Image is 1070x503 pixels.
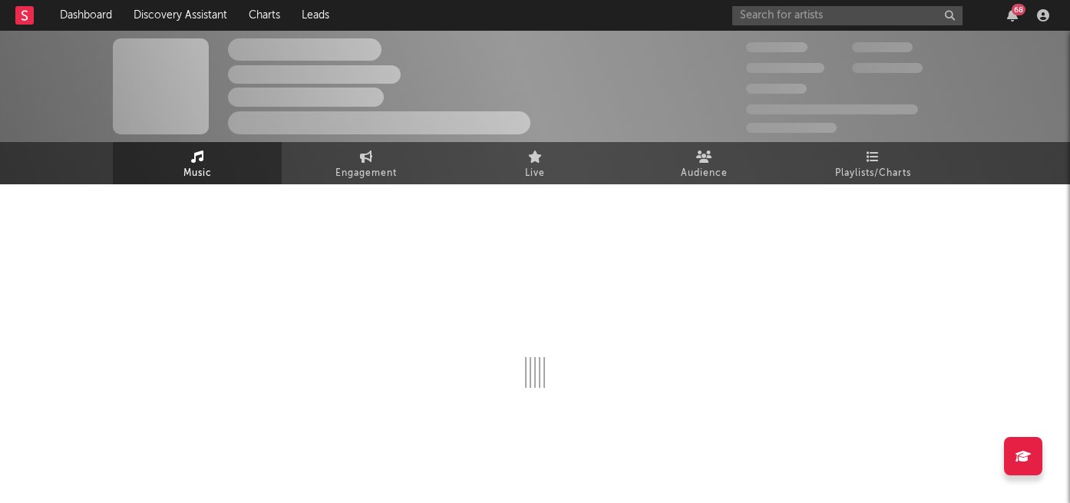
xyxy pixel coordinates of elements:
[525,164,545,183] span: Live
[732,6,963,25] input: Search for artists
[852,63,923,73] span: 1,000,000
[335,164,397,183] span: Engagement
[788,142,957,184] a: Playlists/Charts
[746,104,918,114] span: 50,000,000 Monthly Listeners
[852,42,913,52] span: 100,000
[746,123,837,133] span: Jump Score: 85.0
[282,142,451,184] a: Engagement
[746,84,807,94] span: 100,000
[681,164,728,183] span: Audience
[183,164,212,183] span: Music
[746,42,807,52] span: 300,000
[619,142,788,184] a: Audience
[113,142,282,184] a: Music
[1012,4,1025,15] div: 68
[451,142,619,184] a: Live
[835,164,911,183] span: Playlists/Charts
[1007,9,1018,22] button: 68
[746,63,824,73] span: 50,000,000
